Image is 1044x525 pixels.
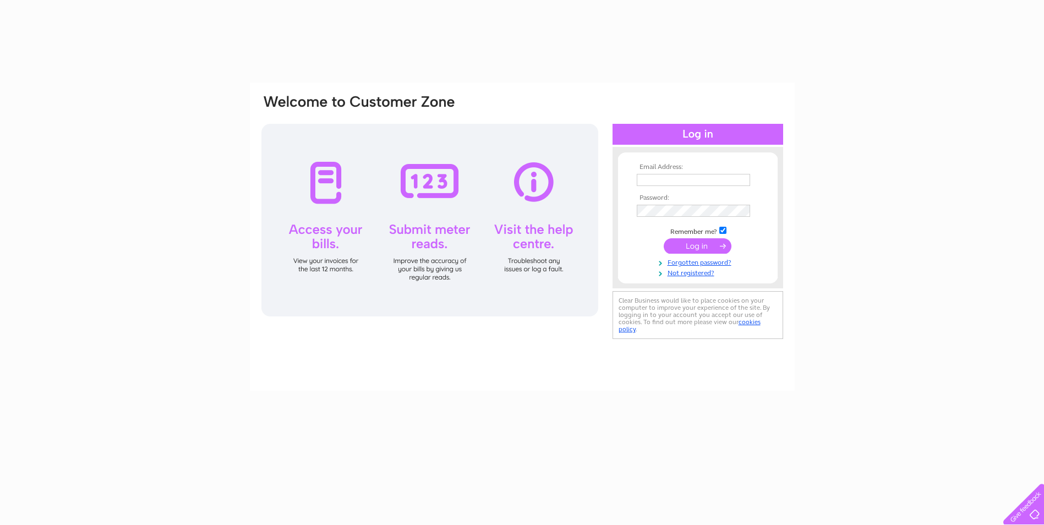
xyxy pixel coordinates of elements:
[664,238,731,254] input: Submit
[613,291,783,339] div: Clear Business would like to place cookies on your computer to improve your experience of the sit...
[637,267,762,277] a: Not registered?
[637,256,762,267] a: Forgotten password?
[634,163,762,171] th: Email Address:
[634,225,762,236] td: Remember me?
[619,318,761,333] a: cookies policy
[634,194,762,202] th: Password:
